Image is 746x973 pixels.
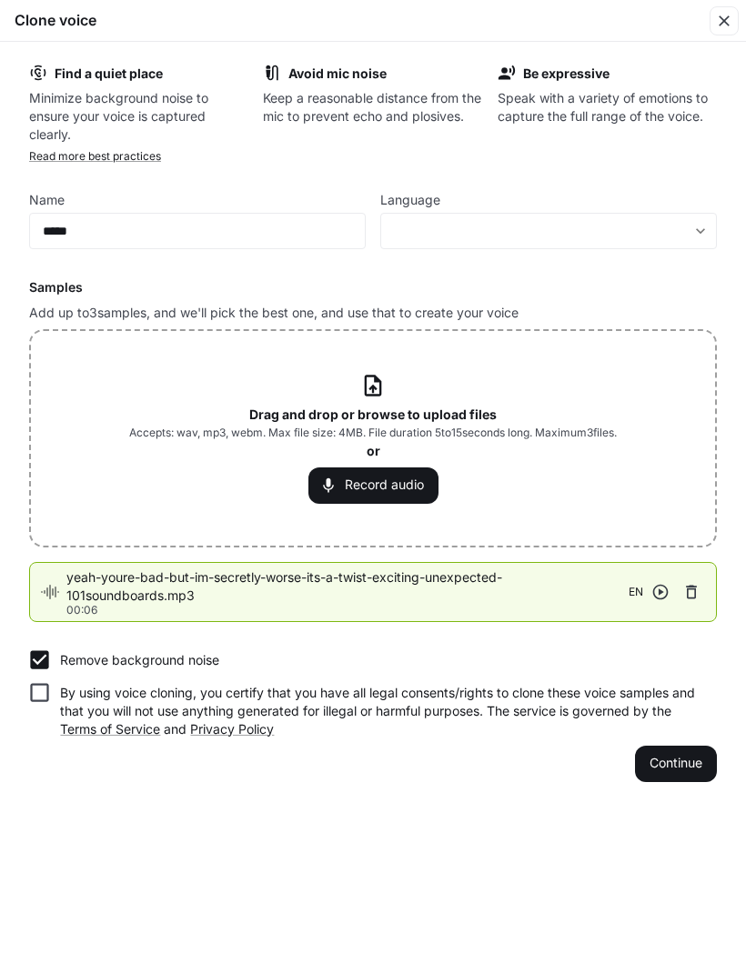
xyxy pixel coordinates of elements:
[55,66,163,82] b: Find a quiet place
[60,722,160,737] a: Terms of Service
[629,584,643,602] span: EN
[29,195,65,207] p: Name
[15,11,96,31] h5: Clone voice
[635,747,717,783] button: Continue
[66,606,629,617] p: 00:06
[263,90,482,126] p: Keep a reasonable distance from the mic to prevent echo and plosives.
[381,223,716,241] div: ​
[190,722,274,737] a: Privacy Policy
[498,90,717,126] p: Speak with a variety of emotions to capture the full range of the voice.
[29,305,717,323] p: Add up to 3 samples, and we'll pick the best one, and use that to create your voice
[380,195,440,207] p: Language
[129,425,617,443] span: Accepts: wav, mp3, webm. Max file size: 4MB. File duration 5 to 15 seconds long. Maximum 3 files.
[367,444,380,459] b: or
[29,150,161,164] a: Read more best practices
[60,685,702,739] p: By using voice cloning, you certify that you have all legal consents/rights to clone these voice ...
[66,569,629,606] span: yeah-youre-bad-but-im-secretly-worse-its-a-twist-exciting-unexpected-101soundboards.mp3
[29,279,717,297] h6: Samples
[60,652,219,670] p: Remove background noise
[249,407,497,423] b: Drag and drop or browse to upload files
[288,66,387,82] b: Avoid mic noise
[29,90,248,145] p: Minimize background noise to ensure your voice is captured clearly.
[308,468,439,505] button: Record audio
[523,66,610,82] b: Be expressive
